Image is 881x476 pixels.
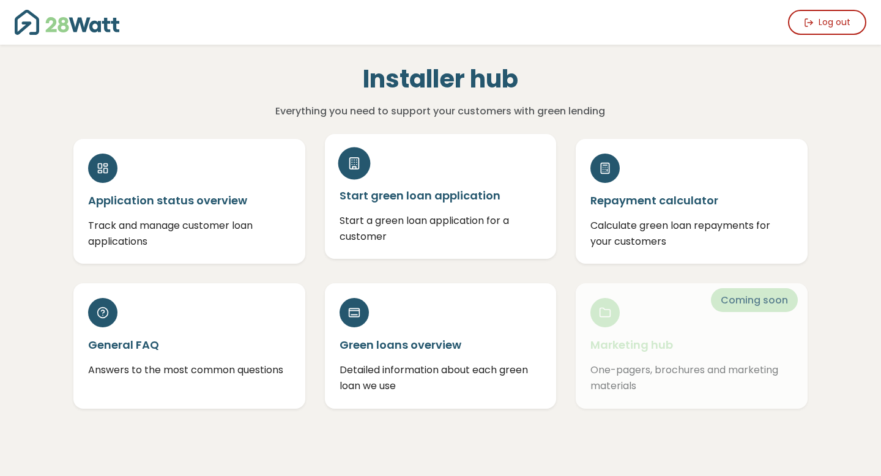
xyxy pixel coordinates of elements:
h5: Start green loan application [340,188,542,203]
h5: Repayment calculator [590,193,793,208]
p: Everything you need to support your customers with green lending [199,103,682,119]
button: Log out [788,10,866,35]
p: One-pagers, brochures and marketing materials [590,362,793,393]
p: Calculate green loan repayments for your customers [590,218,793,249]
p: Detailed information about each green loan we use [340,362,542,393]
h5: Marketing hub [590,337,793,352]
h5: Application status overview [88,193,291,208]
h5: General FAQ [88,337,291,352]
p: Track and manage customer loan applications [88,218,291,249]
p: Start a green loan application for a customer [340,213,542,244]
p: Answers to the most common questions [88,362,291,378]
img: 28Watt [15,10,119,35]
span: Coming soon [711,288,798,312]
h5: Green loans overview [340,337,542,352]
h1: Installer hub [199,64,682,94]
